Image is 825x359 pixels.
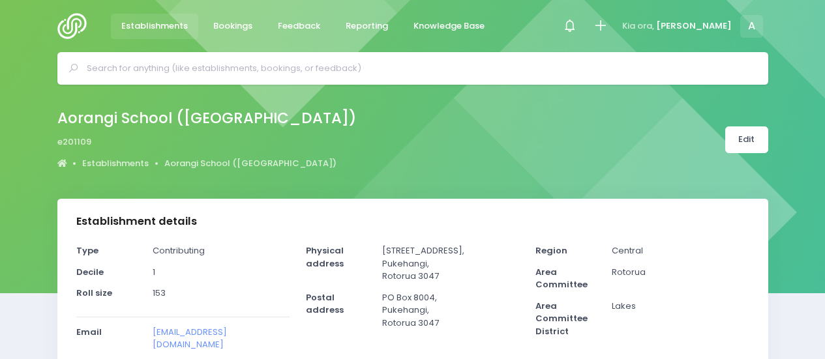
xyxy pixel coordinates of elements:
[213,20,252,33] span: Bookings
[413,20,485,33] span: Knowledge Base
[76,326,102,338] strong: Email
[203,14,263,39] a: Bookings
[382,291,519,330] p: PO Box 8004, Pukehangi, Rotorua 3047
[725,126,768,153] a: Edit
[153,287,290,300] p: 153
[403,14,496,39] a: Knowledge Base
[612,266,749,279] p: Rotorua
[153,266,290,279] p: 1
[612,300,749,313] p: Lakes
[535,300,588,337] strong: Area Committee District
[306,291,344,317] strong: Postal address
[153,326,227,351] a: [EMAIL_ADDRESS][DOMAIN_NAME]
[57,136,91,149] span: e201109
[121,20,188,33] span: Establishments
[535,244,567,257] strong: Region
[335,14,399,39] a: Reporting
[740,15,763,38] span: A
[76,287,112,299] strong: Roll size
[76,215,197,228] h3: Establishment details
[76,244,98,257] strong: Type
[164,157,337,170] a: Aorangi School ([GEOGRAPHIC_DATA])
[346,20,388,33] span: Reporting
[87,59,750,78] input: Search for anything (like establishments, bookings, or feedback)
[622,20,654,33] span: Kia ora,
[153,244,290,257] p: Contributing
[57,13,95,39] img: Logo
[278,20,320,33] span: Feedback
[267,14,331,39] a: Feedback
[57,109,356,127] h2: Aorangi School ([GEOGRAPHIC_DATA])
[535,266,588,291] strong: Area Committee
[76,266,104,278] strong: Decile
[306,244,344,270] strong: Physical address
[612,244,749,257] p: Central
[111,14,199,39] a: Establishments
[656,20,732,33] span: [PERSON_NAME]
[382,244,519,283] p: [STREET_ADDRESS], Pukehangi, Rotorua 3047
[82,157,149,170] a: Establishments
